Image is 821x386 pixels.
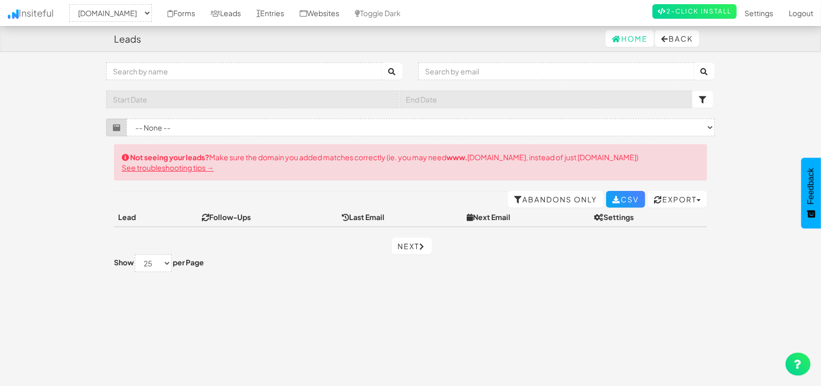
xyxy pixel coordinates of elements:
span: Feedback [806,168,816,204]
input: End Date [400,91,692,108]
button: Feedback - Show survey [801,158,821,228]
input: Start Date [106,91,399,108]
strong: www. [446,152,467,162]
th: Settings [590,208,707,227]
a: See troubleshooting tips → [122,163,214,172]
label: Show [114,257,134,267]
label: per Page [173,257,204,267]
h4: Leads [114,34,141,44]
a: Next [392,238,432,254]
div: Make sure the domain you added matches correctly (ie. you may need [DOMAIN_NAME], instead of just... [114,144,707,181]
button: Export [648,191,707,208]
a: Home [606,30,654,47]
a: 2-Click Install [652,4,737,19]
a: CSV [606,191,645,208]
a: Abandons Only [508,191,604,208]
th: Next Email [463,208,590,227]
th: Follow-Ups [198,208,338,227]
img: icon.png [8,9,19,19]
th: Lead [114,208,177,227]
th: Last Email [338,208,463,227]
strong: Not seeing your leads? [130,152,209,162]
button: Back [655,30,699,47]
input: Search by name [106,62,382,80]
input: Search by email [418,62,695,80]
